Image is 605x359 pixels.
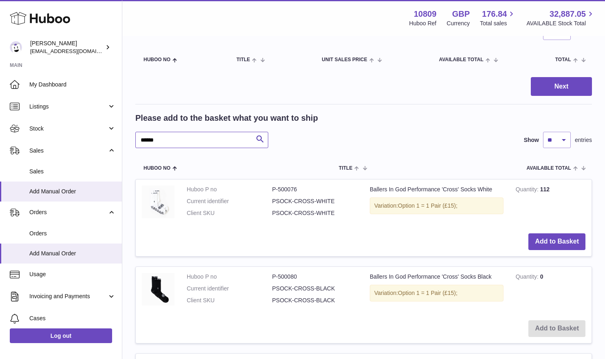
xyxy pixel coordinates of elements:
a: 32,887.05 AVAILABLE Stock Total [526,9,595,27]
span: 32,887.05 [550,9,586,20]
span: My Dashboard [29,81,116,89]
div: Currency [447,20,470,27]
dd: PSOCK-CROSS-WHITE [272,197,358,205]
span: Invoicing and Payments [29,293,107,300]
span: 176.84 [482,9,507,20]
span: Orders [29,208,107,216]
span: Unit Sales Price [322,57,367,62]
dt: Huboo P no [187,273,272,281]
dt: Client SKU [187,209,272,217]
dt: Client SKU [187,297,272,304]
td: 0 [510,267,592,315]
span: Listings [29,103,107,111]
span: [EMAIL_ADDRESS][DOMAIN_NAME] [30,48,120,54]
label: Show [524,136,539,144]
strong: Quantity [516,273,540,282]
span: Usage [29,270,116,278]
span: AVAILABLE Total [527,166,571,171]
a: 176.84 Total sales [480,9,516,27]
dt: Current identifier [187,285,272,293]
dt: Current identifier [187,197,272,205]
span: Title [236,57,250,62]
div: Variation: [370,197,503,214]
strong: 10809 [414,9,437,20]
span: Stock [29,125,107,133]
img: Ballers In God Performance 'Cross' Socks Black [142,273,174,306]
a: Log out [10,328,112,343]
span: AVAILABLE Stock Total [526,20,595,27]
td: 112 [510,179,592,227]
span: Option 1 = 1 Pair (£15); [398,290,457,296]
span: entries [575,136,592,144]
button: Next [531,77,592,96]
dd: P-500080 [272,273,358,281]
span: Option 1 = 1 Pair (£15); [398,202,457,209]
strong: GBP [452,9,470,20]
span: Orders [29,230,116,237]
img: Ballers In God Performance 'Cross' Socks White [142,186,174,218]
div: Variation: [370,285,503,301]
div: [PERSON_NAME] [30,40,104,55]
h2: Please add to the basket what you want to ship [135,113,318,124]
button: Add to Basket [528,233,585,250]
span: Sales [29,147,107,155]
span: Title [339,166,352,171]
dd: P-500076 [272,186,358,193]
span: Total sales [480,20,516,27]
strong: Quantity [516,186,540,195]
td: Ballers In God Performance 'Cross' Socks Black [364,267,510,315]
span: Sales [29,168,116,175]
span: Add Manual Order [29,250,116,257]
span: Total [555,57,571,62]
span: Huboo no [144,57,170,62]
span: Add Manual Order [29,188,116,195]
dd: PSOCK-CROSS-BLACK [272,297,358,304]
div: Huboo Ref [409,20,437,27]
span: AVAILABLE Total [439,57,484,62]
dd: PSOCK-CROSS-BLACK [272,285,358,293]
span: Huboo no [144,166,170,171]
dd: PSOCK-CROSS-WHITE [272,209,358,217]
span: Cases [29,315,116,322]
img: shop@ballersingod.com [10,41,22,53]
td: Ballers In God Performance 'Cross' Socks White [364,179,510,227]
dt: Huboo P no [187,186,272,193]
